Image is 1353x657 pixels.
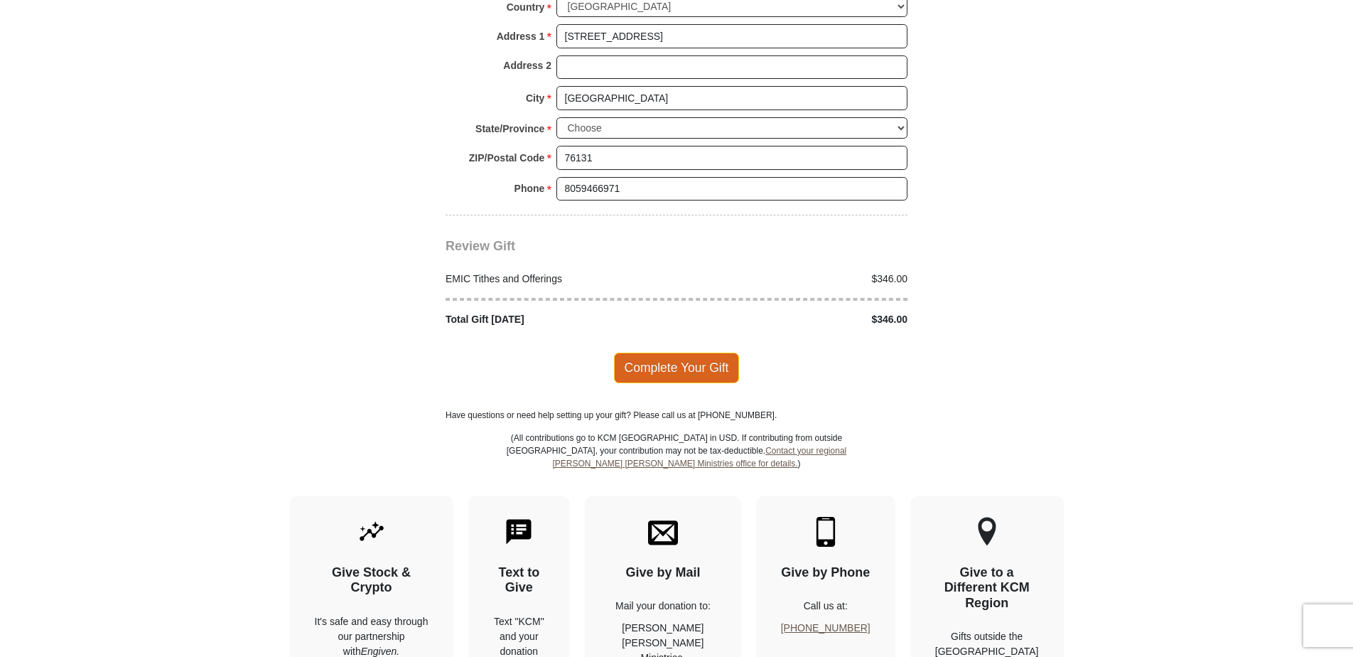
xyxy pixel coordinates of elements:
strong: Phone [514,178,545,198]
h4: Give to a Different KCM Region [935,565,1039,611]
h4: Give by Phone [781,565,870,581]
h4: Give Stock & Crypto [315,565,428,596]
strong: City [526,88,544,108]
strong: Address 1 [497,26,545,46]
img: mobile.svg [811,517,841,547]
p: Call us at: [781,599,870,614]
span: Review Gift [446,239,515,253]
span: Complete Your Gift [614,353,740,383]
img: give-by-stock.svg [357,517,387,547]
h4: Give by Mail [610,565,716,581]
p: (All contributions go to KCM [GEOGRAPHIC_DATA] in USD. If contributing from outside [GEOGRAPHIC_D... [506,432,847,496]
strong: ZIP/Postal Code [469,148,545,168]
h4: Text to Give [493,565,546,596]
a: Contact your regional [PERSON_NAME] [PERSON_NAME] Ministries office for details. [552,446,846,469]
strong: State/Province [475,119,544,139]
div: EMIC Tithes and Offerings [438,272,677,287]
a: [PHONE_NUMBER] [781,622,870,634]
i: Engiven. [361,646,399,657]
img: text-to-give.svg [504,517,534,547]
img: envelope.svg [648,517,678,547]
p: Mail your donation to: [610,599,716,614]
p: Have questions or need help setting up your gift? Please call us at [PHONE_NUMBER]. [446,409,907,422]
img: other-region [977,517,997,547]
div: $346.00 [676,312,915,327]
div: $346.00 [676,272,915,287]
div: Total Gift [DATE] [438,312,677,327]
strong: Address 2 [503,55,551,75]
